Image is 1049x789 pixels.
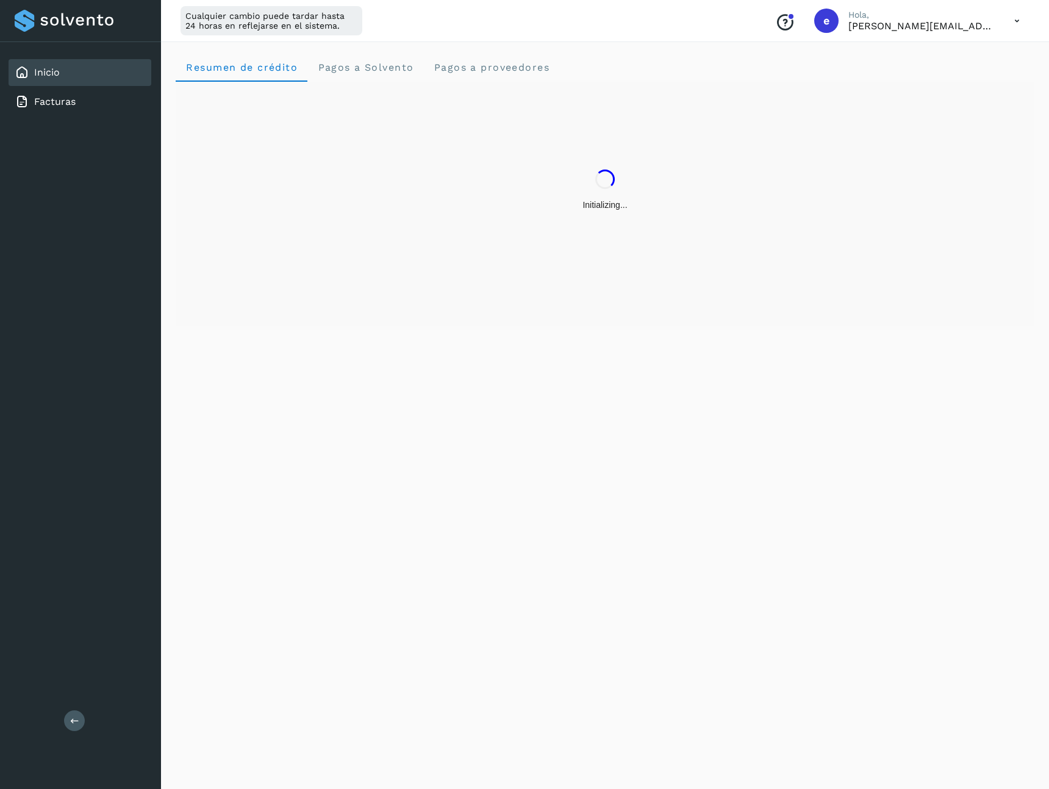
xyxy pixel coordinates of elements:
[185,62,298,73] span: Resumen de crédito
[317,62,414,73] span: Pagos a Solvento
[34,96,76,107] a: Facturas
[181,6,362,35] div: Cualquier cambio puede tardar hasta 24 horas en reflejarse en el sistema.
[848,20,995,32] p: ernesto+temporal@solvento.mx
[433,62,550,73] span: Pagos a proveedores
[848,10,995,20] p: Hola,
[9,88,151,115] div: Facturas
[9,59,151,86] div: Inicio
[34,66,60,78] a: Inicio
